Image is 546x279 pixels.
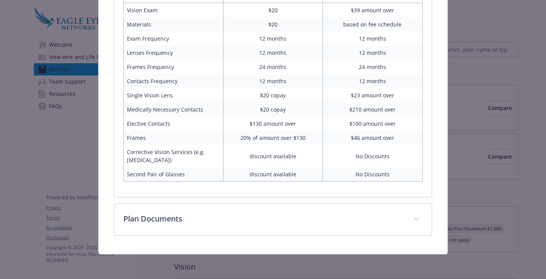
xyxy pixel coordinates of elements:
[124,131,223,145] td: Frames
[323,74,422,88] td: 12 months
[223,88,322,102] td: $20 copay
[223,117,322,131] td: $130 amount over
[123,213,404,225] p: Plan Documents
[124,3,223,18] td: Vision Exam
[124,102,223,117] td: Medically Necessary Contacts
[223,102,322,117] td: $20 copay
[124,167,223,182] td: Second Pair of Glasses
[223,131,322,145] td: 20% of amount over $130
[323,88,422,102] td: $23 amount over
[223,167,322,182] td: discount available
[223,60,322,74] td: 24 months
[323,102,422,117] td: $210 amount over
[323,31,422,46] td: 12 months
[323,131,422,145] td: $46 amount over
[124,60,223,74] td: Frames Frequency
[323,3,422,18] td: $39 amount over
[223,46,322,60] td: 12 months
[323,117,422,131] td: $100 amount over
[323,60,422,74] td: 24 months
[223,74,322,88] td: 12 months
[124,31,223,46] td: Exam Frequency
[114,204,431,235] div: Plan Documents
[223,145,322,167] td: discount available
[323,46,422,60] td: 12 months
[124,17,223,31] td: Materials
[323,17,422,31] td: based on fee schedule
[223,3,322,18] td: $20
[223,17,322,31] td: $20
[124,46,223,60] td: Lenses Frequency
[323,145,422,167] td: No Discounts
[223,31,322,46] td: 12 months
[124,117,223,131] td: Elective Contacts
[124,88,223,102] td: Single Vision Lens
[124,74,223,88] td: Contacts Frequency
[323,167,422,182] td: No Discounts
[124,145,223,167] td: Corrective Vision Services (e.g. [MEDICAL_DATA])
